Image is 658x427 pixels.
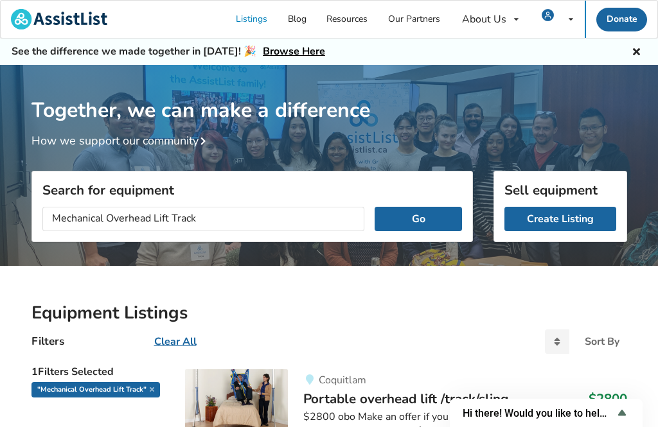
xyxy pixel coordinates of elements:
[154,335,197,349] u: Clear All
[226,1,278,38] a: Listings
[31,65,627,123] h1: Together, we can make a difference
[31,382,160,397] div: "Mechanical Overhead Lift Track"
[278,1,317,38] a: Blog
[319,373,366,387] span: Coquitlam
[504,207,616,231] a: Create Listing
[31,334,64,349] h4: Filters
[463,405,630,421] button: Show survey - Hi there! Would you like to help us improve AssistList?
[42,182,462,198] h3: Search for equipment
[378,1,450,38] a: Our Partners
[31,359,165,382] h5: 1 Filters Selected
[596,8,648,31] a: Donate
[42,207,365,231] input: I am looking for...
[31,133,211,148] a: How we support our community
[462,14,506,24] div: About Us
[375,207,461,231] button: Go
[589,390,627,407] h3: $2800
[263,44,325,58] a: Browse Here
[303,390,508,408] span: Portable overhead lift /track/sling
[463,407,614,419] span: Hi there! Would you like to help us improve AssistList?
[542,9,554,21] img: user icon
[585,336,619,347] div: Sort By
[317,1,378,38] a: Resources
[11,9,107,30] img: assistlist-logo
[31,302,627,324] h2: Equipment Listings
[12,45,325,58] h5: See the difference we made together in [DATE]! 🎉
[504,182,616,198] h3: Sell equipment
